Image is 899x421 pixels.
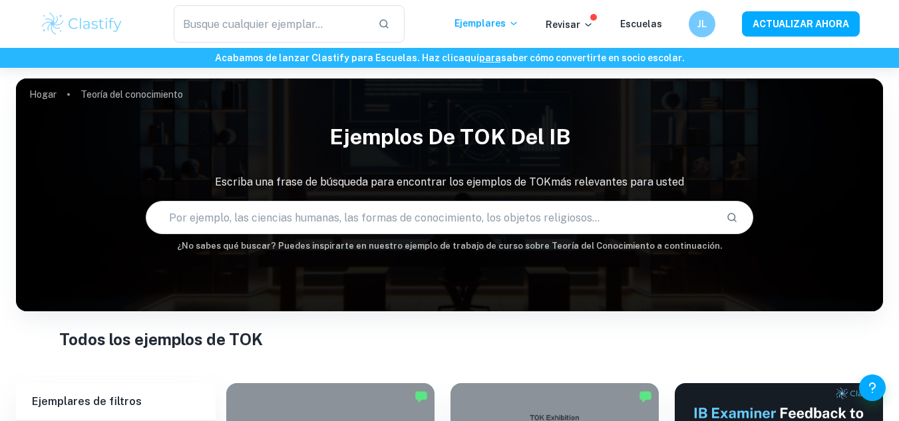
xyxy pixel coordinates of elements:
button: ACTUALIZAR AHORA [742,11,860,36]
font: para usted [630,176,684,188]
font: Escriba una frase de búsqueda para encontrar los ejemplos de TOK [215,176,551,188]
font: Todos los ejemplos de TOK [59,330,263,349]
font: aquí [458,53,479,63]
a: Hogar [29,85,57,104]
img: Logotipo de Clastify [40,11,124,37]
font: Ejemplares de filtros [32,395,142,408]
font: ACTUALIZAR AHORA [753,19,849,30]
font: saber cómo convertirte en socio escolar [501,53,682,63]
font: Acabamos de lanzar Clastify para Escuelas. Haz clic [215,53,458,63]
font: Ejemplares [454,18,506,29]
img: Marcado [639,390,652,403]
font: Revisar [546,19,580,30]
a: para [479,53,501,63]
a: Escuelas [620,19,662,29]
button: Buscar [721,206,743,229]
font: Ejemplos de TOK del IB [329,124,570,149]
font: JL [697,19,707,29]
font: . [682,53,685,63]
button: JL [689,11,715,37]
img: Marcado [415,390,428,403]
font: más relevantes [551,176,628,188]
input: Por ejemplo, las ciencias humanas, las formas de conocimiento, los objetos religiosos... [146,199,715,236]
font: Teoría del conocimiento [81,89,183,100]
font: ¿No sabes qué buscar? Puedes inspirarte en nuestro ejemplo de trabajo de curso sobre Teoría del C... [177,241,722,251]
input: Busque cualquier ejemplar... [174,5,367,43]
font: Hogar [29,89,57,100]
button: Ayuda y comentarios [859,374,886,401]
